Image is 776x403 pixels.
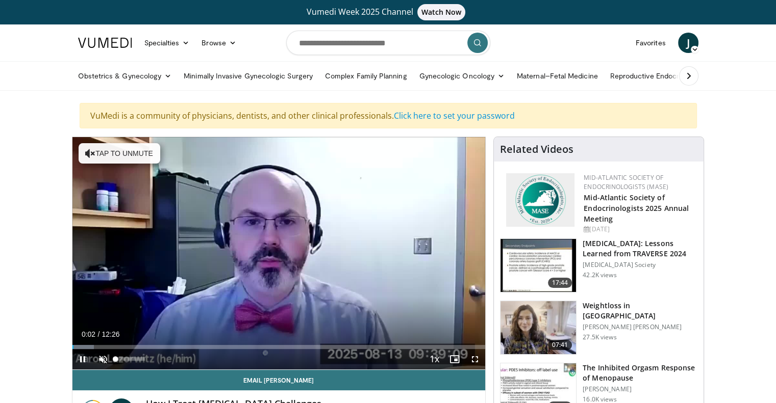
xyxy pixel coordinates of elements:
div: Progress Bar [72,345,486,349]
button: Pause [72,349,93,369]
a: Complex Family Planning [319,66,413,86]
h4: Related Videos [500,143,573,155]
p: [PERSON_NAME] [583,385,697,393]
span: 07:41 [548,340,572,350]
h3: [MEDICAL_DATA]: Lessons Learned from TRAVERSE 2024 [583,238,697,259]
h3: The Inhibited Orgasm Response of Menopause [583,363,697,383]
span: Watch Now [417,4,466,20]
a: Mid-Atlantic Society of Endocrinologists 2025 Annual Meeting [584,193,689,224]
button: Unmute [93,349,113,369]
a: Maternal–Fetal Medicine [511,66,604,86]
button: Tap to unmute [79,143,160,164]
p: [PERSON_NAME] [PERSON_NAME] [583,323,697,331]
video-js: Video Player [72,137,486,370]
img: 9983fed1-7565-45be-8934-aef1103ce6e2.150x105_q85_crop-smart_upscale.jpg [500,301,576,354]
a: Obstetrics & Gynecology [72,66,178,86]
a: Click here to set your password [394,110,515,121]
a: 17:44 [MEDICAL_DATA]: Lessons Learned from TRAVERSE 2024 [MEDICAL_DATA] Society 42.2K views [500,238,697,292]
p: [MEDICAL_DATA] Society [583,261,697,269]
a: Email [PERSON_NAME] [72,370,486,390]
span: 0:02 [82,330,95,338]
a: Reproductive Endocrinology & [MEDICAL_DATA] [604,66,775,86]
button: Playback Rate [424,349,444,369]
a: Gynecologic Oncology [413,66,511,86]
p: 27.5K views [583,333,616,341]
h3: Weightloss in [GEOGRAPHIC_DATA] [583,301,697,321]
button: Enable picture-in-picture mode [444,349,465,369]
a: Favorites [630,33,672,53]
a: Specialties [138,33,196,53]
input: Search topics, interventions [286,31,490,55]
span: / [98,330,100,338]
div: [DATE] [584,225,695,234]
div: Volume Level [116,357,145,361]
a: J [678,33,698,53]
p: 42.2K views [583,271,616,279]
img: VuMedi Logo [78,38,132,48]
a: Vumedi Week 2025 ChannelWatch Now [80,4,697,20]
a: Mid-Atlantic Society of Endocrinologists (MASE) [584,173,668,191]
a: Minimally Invasive Gynecologic Surgery [178,66,319,86]
img: 1317c62a-2f0d-4360-bee0-b1bff80fed3c.150x105_q85_crop-smart_upscale.jpg [500,239,576,292]
button: Fullscreen [465,349,485,369]
img: f382488c-070d-4809-84b7-f09b370f5972.png.150x105_q85_autocrop_double_scale_upscale_version-0.2.png [506,173,574,227]
span: 12:26 [102,330,119,338]
a: 07:41 Weightloss in [GEOGRAPHIC_DATA] [PERSON_NAME] [PERSON_NAME] 27.5K views [500,301,697,355]
div: VuMedi is a community of physicians, dentists, and other clinical professionals. [80,103,697,128]
span: 17:44 [548,278,572,288]
a: Browse [195,33,242,53]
